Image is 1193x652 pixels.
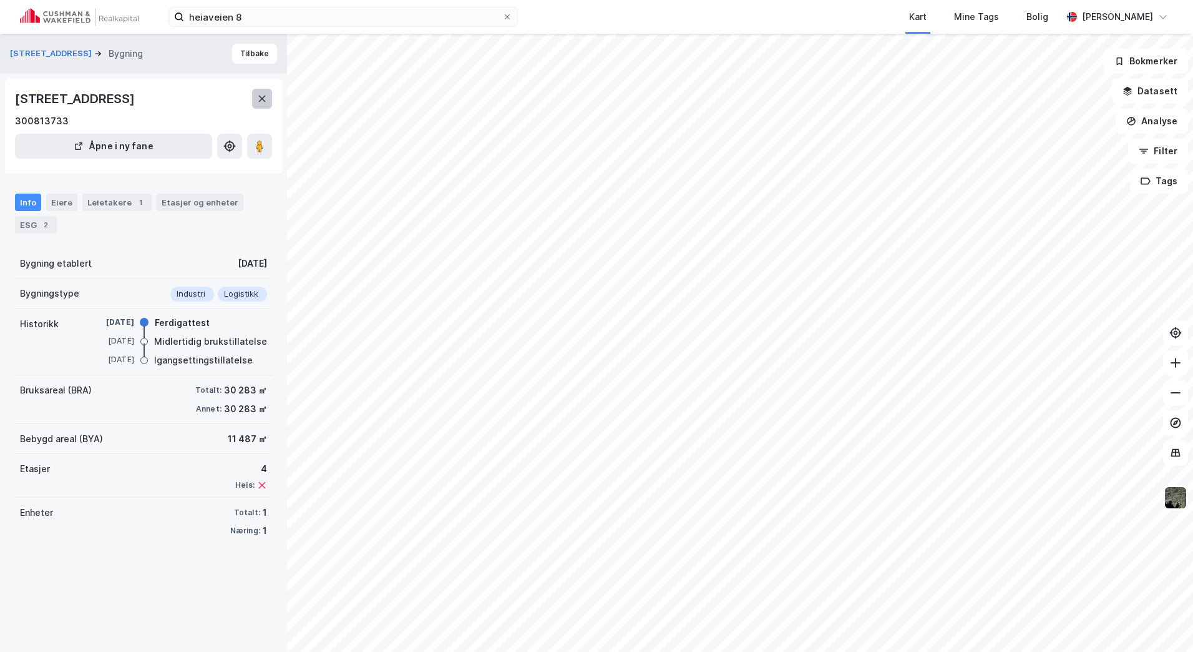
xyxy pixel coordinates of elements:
[263,523,267,538] div: 1
[232,44,277,64] button: Tilbake
[10,47,94,60] button: [STREET_ADDRESS]
[20,256,92,271] div: Bygning etablert
[909,9,927,24] div: Kart
[224,383,267,398] div: 30 283 ㎡
[15,194,41,211] div: Info
[15,134,212,159] button: Åpne i ny fane
[263,505,267,520] div: 1
[39,219,52,231] div: 2
[1131,592,1193,652] div: Kontrollprogram for chat
[195,385,222,395] div: Totalt:
[15,89,137,109] div: [STREET_ADDRESS]
[20,432,103,447] div: Bebygd areal (BYA)
[46,194,77,211] div: Eiere
[230,526,260,536] div: Næring:
[84,335,134,347] div: [DATE]
[20,383,92,398] div: Bruksareal (BRA)
[15,216,57,234] div: ESG
[20,462,50,477] div: Etasjer
[238,256,267,271] div: [DATE]
[196,404,222,414] div: Annet:
[20,286,79,301] div: Bygningstype
[84,354,134,365] div: [DATE]
[15,114,69,129] div: 300813733
[1164,486,1187,510] img: 9k=
[162,197,238,208] div: Etasjer og enheter
[154,334,267,349] div: Midlertidig brukstillatelse
[1112,79,1188,104] button: Datasett
[1104,49,1188,74] button: Bokmerker
[82,194,152,211] div: Leietakere
[1128,139,1188,164] button: Filter
[1131,592,1193,652] iframe: Chat Widget
[224,402,267,417] div: 30 283 ㎡
[84,317,134,328] div: [DATE]
[109,46,143,61] div: Bygning
[228,432,267,447] div: 11 487 ㎡
[134,196,147,209] div: 1
[235,480,255,490] div: Heis:
[1130,169,1188,194] button: Tags
[184,7,502,26] input: Søk på adresse, matrikkel, gårdeiere, leietakere eller personer
[20,317,59,332] div: Historikk
[20,8,139,26] img: cushman-wakefield-realkapital-logo.202ea83816669bd177139c58696a8fa1.svg
[954,9,999,24] div: Mine Tags
[235,462,267,477] div: 4
[20,505,53,520] div: Enheter
[1026,9,1048,24] div: Bolig
[234,508,260,518] div: Totalt:
[155,315,210,330] div: Ferdigattest
[1116,109,1188,134] button: Analyse
[1082,9,1153,24] div: [PERSON_NAME]
[154,353,253,368] div: Igangsettingstillatelse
